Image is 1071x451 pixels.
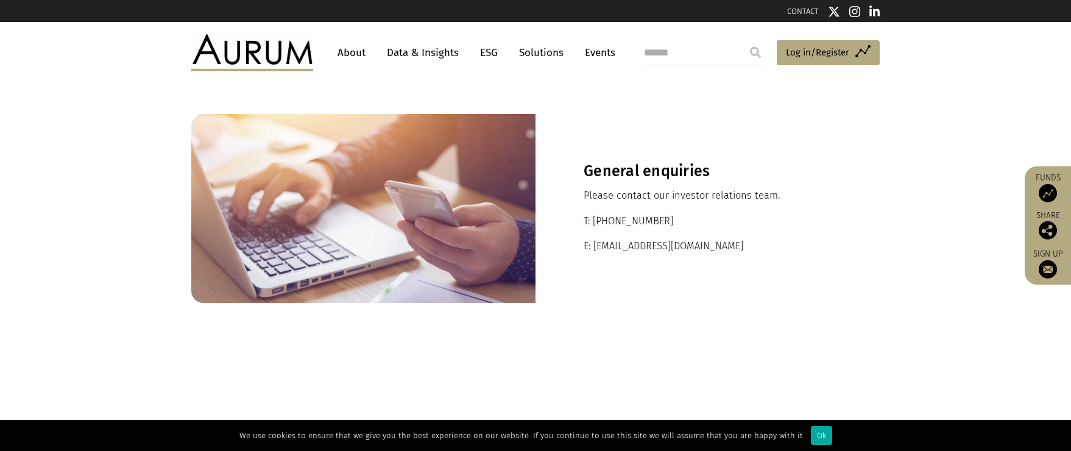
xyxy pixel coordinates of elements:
[1031,211,1065,240] div: Share
[1039,260,1057,279] img: Sign up to our newsletter
[1039,184,1057,202] img: Access Funds
[787,7,819,16] a: CONTACT
[474,41,504,64] a: ESG
[777,40,880,66] a: Log in/Register
[1031,249,1065,279] a: Sign up
[381,41,465,64] a: Data & Insights
[849,5,860,18] img: Instagram icon
[513,41,570,64] a: Solutions
[828,5,840,18] img: Twitter icon
[584,162,832,180] h3: General enquiries
[584,188,832,204] p: Please contact our investor relations team.
[584,238,832,254] p: E: [EMAIL_ADDRESS][DOMAIN_NAME]
[191,34,313,71] img: Aurum
[1031,172,1065,202] a: Funds
[1039,221,1057,240] img: Share this post
[743,40,768,65] input: Submit
[331,41,372,64] a: About
[786,45,849,60] span: Log in/Register
[579,41,615,64] a: Events
[869,5,880,18] img: Linkedin icon
[811,426,832,445] div: Ok
[584,213,832,229] p: T: [PHONE_NUMBER]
